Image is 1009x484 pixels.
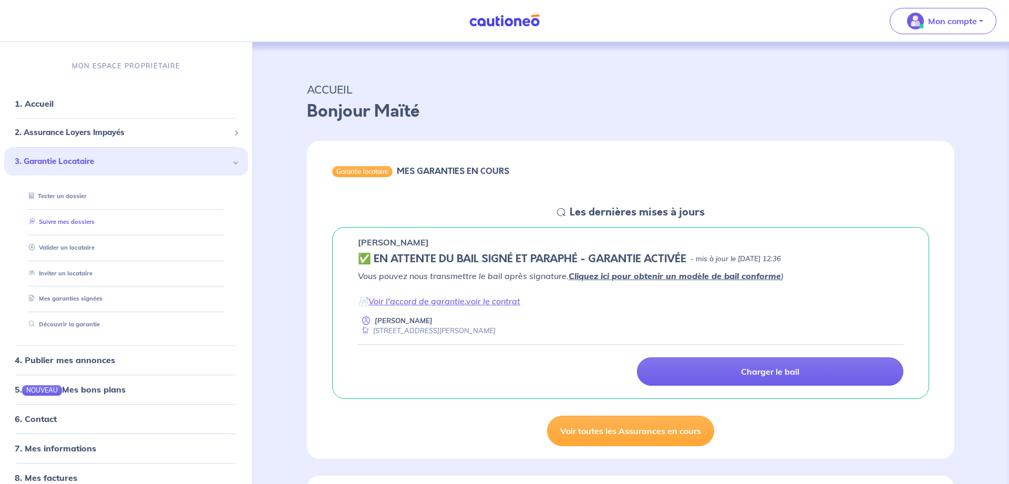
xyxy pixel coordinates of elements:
h5: Les dernières mises à jours [570,206,705,219]
a: Voir toutes les Assurances en cours [547,416,714,446]
div: Suivre mes dossiers [17,213,235,231]
img: illu_account_valid_menu.svg [907,13,924,29]
p: Mon compte [928,15,977,27]
p: ACCUEIL [307,80,954,99]
div: 2. Assurance Loyers Impayés [4,122,248,143]
p: - mis à jour le [DATE] 12:36 [691,254,781,264]
a: voir le contrat [466,296,520,306]
p: MON ESPACE PROPRIÉTAIRE [72,61,180,71]
a: Charger le bail [637,357,903,386]
div: 1. Accueil [4,93,248,114]
span: 2. Assurance Loyers Impayés [15,127,230,139]
a: Découvrir la garantie [25,321,100,328]
a: Voir l'accord de garantie [368,296,465,306]
div: Garantie locataire [332,166,393,177]
a: 4. Publier mes annonces [15,355,115,365]
div: 5.NOUVEAUMes bons plans [4,379,248,400]
div: 3. Garantie Locataire [4,147,248,176]
button: illu_account_valid_menu.svgMon compte [890,8,996,34]
a: 5.NOUVEAUMes bons plans [15,384,126,395]
div: Valider un locataire [17,239,235,256]
a: 8. Mes factures [15,472,77,483]
div: [STREET_ADDRESS][PERSON_NAME] [358,326,496,336]
p: [PERSON_NAME] [375,316,433,326]
a: Valider un locataire [25,244,95,251]
a: 7. Mes informations [15,443,96,454]
a: 6. Contact [15,414,57,424]
div: Découvrir la garantie [17,316,235,333]
div: 7. Mes informations [4,438,248,459]
a: Mes garanties signées [25,295,102,302]
h6: MES GARANTIES EN COURS [397,166,509,176]
span: 3. Garantie Locataire [15,156,230,168]
h5: ✅️️️ EN ATTENTE DU BAIL SIGNÉ ET PARAPHÉ - GARANTIE ACTIVÉE [358,253,686,265]
div: Mes garanties signées [17,290,235,307]
div: 4. Publier mes annonces [4,349,248,370]
div: Tester un dossier [17,188,235,205]
em: Vous pouvez nous transmettre le bail après signature. ) [358,271,784,281]
a: 1. Accueil [15,98,54,109]
div: state: CONTRACT-SIGNED, Context: IN-LANDLORD,IS-GL-CAUTION-IN-LANDLORD [358,253,903,265]
div: 6. Contact [4,408,248,429]
a: Tester un dossier [25,192,87,200]
img: Cautioneo [465,14,544,27]
a: Cliquez ici pour obtenir un modèle de bail conforme [569,271,781,281]
p: [PERSON_NAME] [358,236,429,249]
p: Bonjour Maïté [307,99,954,124]
p: Charger le bail [741,366,799,377]
div: Inviter un locataire [17,265,235,282]
em: 📄 , [358,296,520,306]
a: Inviter un locataire [25,270,92,277]
a: Suivre mes dossiers [25,218,95,225]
